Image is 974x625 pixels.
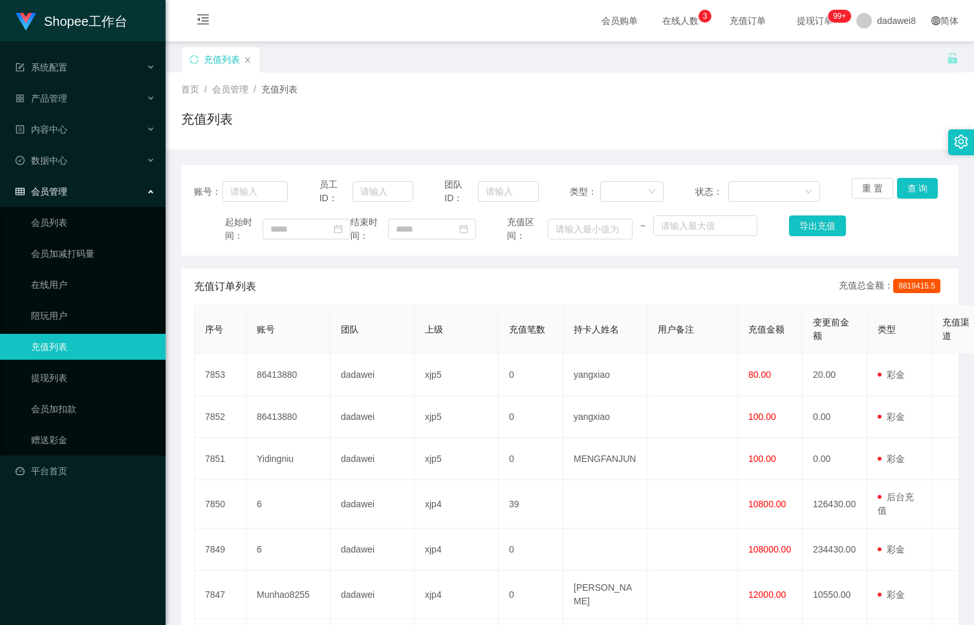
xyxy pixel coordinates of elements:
span: 彩金 [878,589,905,600]
td: 7850 [195,480,246,529]
span: 彩金 [878,411,905,422]
i: 图标: menu-fold [181,1,225,42]
i: 图标: table [16,187,25,196]
h1: Shopee工作台 [44,1,127,42]
td: dadawei [330,480,415,529]
i: 图标: calendar [334,225,343,234]
a: 赠送彩金 [31,427,155,453]
input: 请输入 [222,181,288,202]
span: 提现订单 [790,16,839,25]
span: / [254,84,256,94]
i: 图标: global [931,16,940,25]
span: 类型 [878,324,896,334]
td: xjp4 [415,480,499,529]
td: 39 [499,480,563,529]
button: 导出充值 [789,215,846,236]
td: 7852 [195,396,246,438]
td: 126430.00 [803,480,867,529]
td: 7847 [195,571,246,619]
span: 彩金 [878,454,905,464]
span: 100.00 [748,411,776,422]
span: 后台充值 [878,492,914,516]
span: 充值金额 [748,324,785,334]
a: 充值列表 [31,334,155,360]
input: 请输入 [478,181,539,202]
td: 0 [499,396,563,438]
i: 图标: unlock [947,52,958,64]
td: 86413880 [246,354,330,396]
span: 在线人数 [656,16,705,25]
h1: 充值列表 [181,109,233,129]
td: 0 [499,354,563,396]
td: xjp5 [415,438,499,480]
td: 0 [499,571,563,619]
sup: 3 [698,10,711,23]
button: 查 询 [897,178,938,199]
span: 8819415.5 [893,279,940,293]
span: 持卡人姓名 [574,324,619,334]
img: logo.9652507e.png [16,13,36,31]
td: 0.00 [803,438,867,480]
td: 20.00 [803,354,867,396]
td: 0 [499,438,563,480]
td: 7851 [195,438,246,480]
td: dadawei [330,529,415,571]
td: 7849 [195,529,246,571]
a: Shopee工作台 [16,16,127,26]
td: dadawei [330,571,415,619]
td: Munhao8255 [246,571,330,619]
div: 充值总金额： [839,279,946,294]
span: 彩金 [878,369,905,380]
td: dadawei [330,354,415,396]
td: xjp4 [415,571,499,619]
span: 会员管理 [16,186,67,197]
span: 账号 [257,324,275,334]
span: 充值渠道 [942,317,969,341]
td: [PERSON_NAME] [563,571,647,619]
button: 重 置 [852,178,893,199]
td: xjp4 [415,529,499,571]
span: 10800.00 [748,499,786,509]
td: 10550.00 [803,571,867,619]
input: 请输入 [352,181,413,202]
span: 80.00 [748,369,771,380]
span: 充值笔数 [509,324,545,334]
span: 团队ID： [444,178,478,205]
a: 图标: dashboard平台首页 [16,458,155,484]
td: 6 [246,480,330,529]
span: 100.00 [748,454,776,464]
i: 图标: setting [954,135,968,149]
p: 3 [703,10,708,23]
td: Yidingniu [246,438,330,480]
sup: 227 [828,10,851,23]
a: 陪玩用户 [31,303,155,329]
i: 图标: calendar [459,225,468,234]
td: MENGFANJUN [563,438,647,480]
span: 系统配置 [16,62,67,72]
td: 86413880 [246,396,330,438]
a: 在线用户 [31,272,155,298]
td: dadawei [330,396,415,438]
span: 内容中心 [16,124,67,135]
td: yangxiao [563,354,647,396]
i: 图标: sync [189,55,199,64]
span: 充值区间： [507,215,548,243]
span: 变更前金额 [813,317,849,341]
a: 会员加减打码量 [31,241,155,267]
div: 充值列表 [204,47,240,72]
i: 图标: close [244,56,252,64]
span: 数据中心 [16,155,67,166]
i: 图标: profile [16,125,25,134]
span: 序号 [205,324,223,334]
span: 彩金 [878,544,905,554]
span: 起始时间： [225,215,263,243]
span: 用户备注 [658,324,694,334]
span: 状态： [695,185,728,199]
td: 7853 [195,354,246,396]
i: 图标: down [805,188,812,197]
input: 请输入最大值 [653,215,757,236]
td: xjp5 [415,396,499,438]
i: 图标: form [16,63,25,72]
a: 会员加扣款 [31,396,155,422]
td: 0 [499,529,563,571]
